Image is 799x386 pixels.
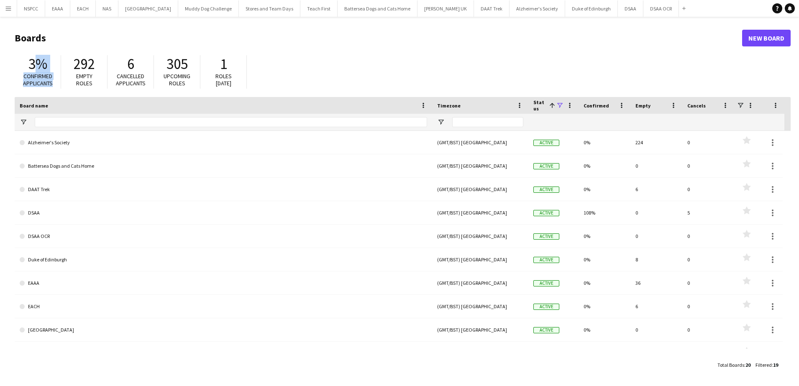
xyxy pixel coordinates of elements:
[584,102,609,109] span: Confirmed
[116,72,146,87] span: Cancelled applicants
[220,55,227,73] span: 1
[70,0,96,17] button: EACH
[432,154,528,177] div: (GMT/BST) [GEOGRAPHIC_DATA]
[432,131,528,154] div: (GMT/BST) [GEOGRAPHIC_DATA]
[579,295,630,318] div: 0%
[432,178,528,201] div: (GMT/BST) [GEOGRAPHIC_DATA]
[510,0,565,17] button: Alzheimer's Society
[118,0,178,17] button: [GEOGRAPHIC_DATA]
[533,140,559,146] span: Active
[45,0,70,17] button: EAAA
[755,362,772,368] span: Filtered
[20,295,427,318] a: EACH
[630,178,682,201] div: 6
[565,0,618,17] button: Duke of Edinburgh
[533,304,559,310] span: Active
[717,362,744,368] span: Total Boards
[215,72,232,87] span: Roles [DATE]
[687,102,706,109] span: Cancels
[745,362,750,368] span: 20
[618,0,643,17] button: DSAA
[20,118,27,126] button: Open Filter Menu
[437,118,445,126] button: Open Filter Menu
[239,0,300,17] button: Stores and Team Days
[533,210,559,216] span: Active
[579,201,630,224] div: 108%
[15,32,742,44] h1: Boards
[533,280,559,286] span: Active
[630,318,682,341] div: 0
[635,102,650,109] span: Empty
[96,0,118,17] button: NAS
[533,163,559,169] span: Active
[643,0,679,17] button: DSAA OCR
[166,55,188,73] span: 305
[76,72,92,87] span: Empty roles
[20,342,427,365] a: [GEOGRAPHIC_DATA]
[579,225,630,248] div: 0%
[437,102,461,109] span: Timezone
[20,131,427,154] a: Alzheimer's Society
[579,318,630,341] div: 0%
[682,131,734,154] div: 0
[579,154,630,177] div: 0%
[20,225,427,248] a: DSAA OCR
[20,178,427,201] a: DAAT Trek
[17,0,45,17] button: NSPCC
[432,225,528,248] div: (GMT/BST) [GEOGRAPHIC_DATA]
[579,342,630,365] div: 0%
[432,342,528,365] div: (GMT/BST) [GEOGRAPHIC_DATA]
[164,72,190,87] span: Upcoming roles
[579,178,630,201] div: 0%
[432,271,528,294] div: (GMT/BST) [GEOGRAPHIC_DATA]
[20,154,427,178] a: Battersea Dogs and Cats Home
[682,154,734,177] div: 0
[579,271,630,294] div: 0%
[682,178,734,201] div: 0
[682,201,734,224] div: 5
[20,201,427,225] a: DSAA
[452,117,523,127] input: Timezone Filter Input
[23,72,53,87] span: Confirmed applicants
[533,233,559,240] span: Active
[35,117,427,127] input: Board name Filter Input
[682,271,734,294] div: 0
[742,30,791,46] a: New Board
[630,201,682,224] div: 0
[20,248,427,271] a: Duke of Edinburgh
[20,318,427,342] a: [GEOGRAPHIC_DATA]
[338,0,417,17] button: Battersea Dogs and Cats Home
[630,154,682,177] div: 0
[682,225,734,248] div: 0
[630,295,682,318] div: 6
[300,0,338,17] button: Teach First
[682,295,734,318] div: 0
[474,0,510,17] button: DAAT Trek
[127,55,134,73] span: 6
[682,342,734,365] div: 0
[773,362,778,368] span: 19
[432,318,528,341] div: (GMT/BST) [GEOGRAPHIC_DATA]
[682,318,734,341] div: 0
[432,201,528,224] div: (GMT/BST) [GEOGRAPHIC_DATA]
[28,55,47,73] span: 3%
[717,357,750,373] div: :
[579,248,630,271] div: 0%
[74,55,95,73] span: 292
[630,342,682,365] div: 6
[432,248,528,271] div: (GMT/BST) [GEOGRAPHIC_DATA]
[432,295,528,318] div: (GMT/BST) [GEOGRAPHIC_DATA]
[20,102,48,109] span: Board name
[630,131,682,154] div: 224
[533,257,559,263] span: Active
[579,131,630,154] div: 0%
[533,187,559,193] span: Active
[533,327,559,333] span: Active
[682,248,734,271] div: 0
[417,0,474,17] button: [PERSON_NAME] UK
[533,99,546,112] span: Status
[630,271,682,294] div: 36
[630,248,682,271] div: 8
[630,225,682,248] div: 0
[755,357,778,373] div: :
